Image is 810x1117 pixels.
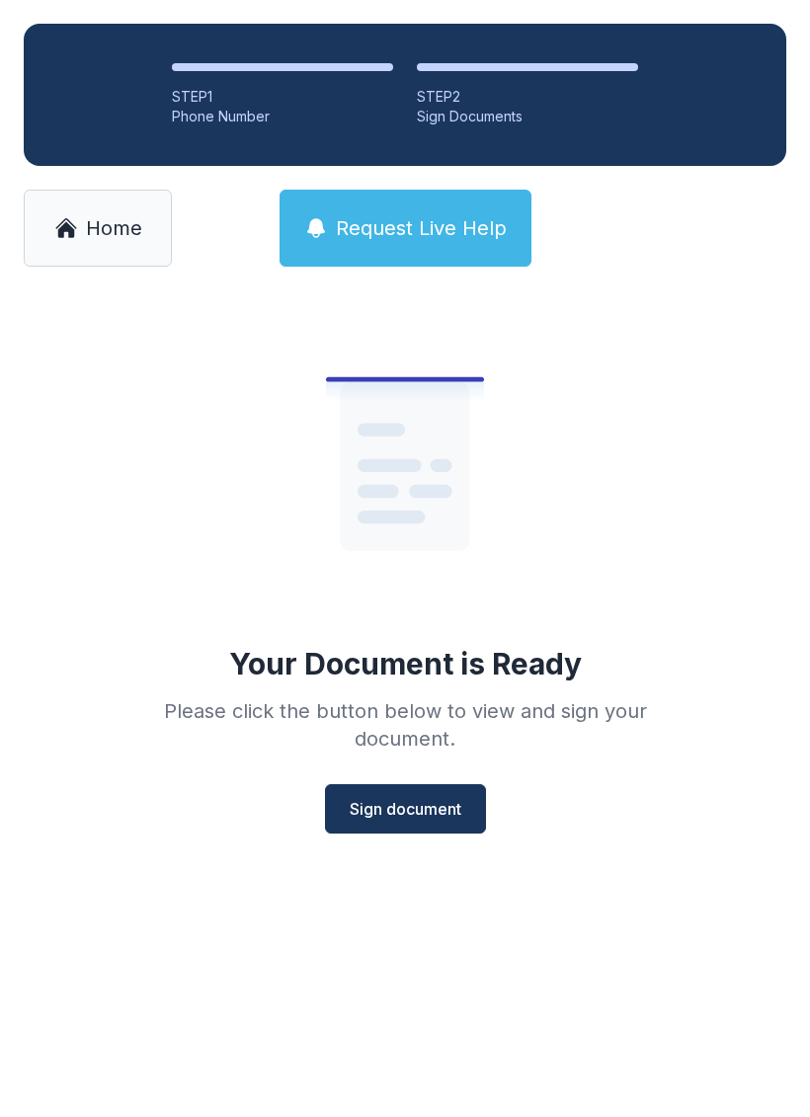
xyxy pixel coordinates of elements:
span: Home [86,214,142,242]
div: Your Document is Ready [229,646,582,681]
div: STEP 1 [172,87,393,107]
span: Sign document [350,797,461,821]
div: Sign Documents [417,107,638,126]
div: Phone Number [172,107,393,126]
span: Request Live Help [336,214,507,242]
div: STEP 2 [417,87,638,107]
div: Please click the button below to view and sign your document. [121,697,689,753]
